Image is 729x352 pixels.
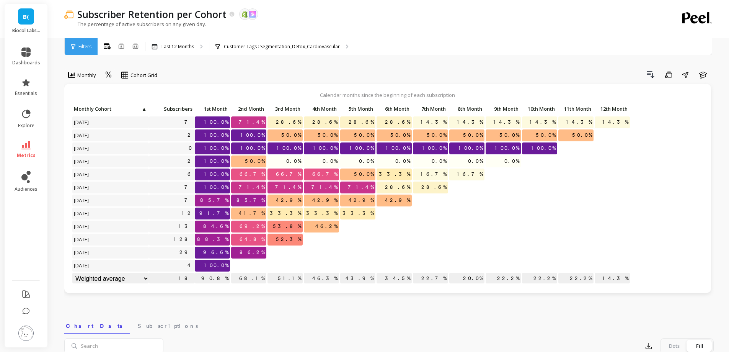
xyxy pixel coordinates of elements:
span: 64.8% [238,234,266,245]
img: api.skio.svg [249,11,256,18]
span: 16.7% [455,169,484,180]
a: 12 [180,208,195,219]
p: 22.2% [558,273,594,284]
p: 4th Month [304,103,339,114]
span: 50.0% [316,129,339,141]
span: 50.0% [352,169,375,180]
span: 42.9% [311,195,339,206]
p: Biocol Labs (US) [12,28,40,34]
span: 33.3% [377,169,412,180]
span: 50.0% [243,156,266,167]
span: 71.4% [310,182,339,193]
nav: Tabs [64,316,714,334]
span: 84.6% [202,221,230,232]
div: Toggle SortBy [303,103,340,115]
div: Toggle SortBy [72,103,108,115]
span: 28.6% [274,116,303,128]
span: 100.0% [202,116,230,128]
img: header icon [64,10,73,19]
span: 42.9% [274,195,303,206]
span: 28.6% [311,116,339,128]
span: [DATE] [72,195,91,206]
span: 66.7% [274,169,303,180]
p: 2nd Month [231,103,266,114]
p: Calendar months since the beginning of each subscription [72,92,703,98]
a: 6 [186,169,195,180]
span: 71.4% [274,182,303,193]
span: 0.0% [430,156,448,167]
p: 22.2% [486,273,521,284]
span: 100.0% [239,142,266,154]
span: 0.0% [321,156,339,167]
span: 7th Month [414,106,446,112]
span: 100.0% [311,142,339,154]
span: 100.0% [202,156,230,167]
div: Toggle SortBy [194,103,231,115]
p: 34.5% [377,273,412,284]
span: 66.7% [238,169,266,180]
span: 71.4% [346,182,375,193]
p: 18 [149,273,195,284]
p: 46.3% [304,273,339,284]
span: 100.0% [239,129,266,141]
p: Last 12 Months [161,44,194,50]
div: Toggle SortBy [485,103,522,115]
a: 2 [186,129,195,141]
span: 42.9% [347,195,375,206]
a: 13 [177,221,195,232]
span: 50.0% [498,129,521,141]
a: 7 [183,195,195,206]
div: Toggle SortBy [413,103,449,115]
p: Customer Tags : Segmentation_Detox_Cardiovascular [224,44,340,50]
span: 3rd Month [269,106,300,112]
span: [DATE] [72,208,91,219]
p: 22.2% [522,273,557,284]
div: Toggle SortBy [340,103,376,115]
span: 53.8% [271,221,303,232]
span: 85.7% [235,195,266,206]
span: 100.0% [202,182,230,193]
span: 0.0% [285,156,303,167]
span: [DATE] [72,129,91,141]
span: Chart Data [66,322,129,330]
span: 100.0% [493,142,521,154]
img: profile picture [18,326,34,341]
span: 0.0% [503,156,521,167]
span: [DATE] [72,234,91,245]
span: 100.0% [275,142,303,154]
span: Monthly [77,72,96,79]
span: Cohort Grid [130,72,157,79]
span: 85.7% [199,195,230,206]
div: Toggle SortBy [148,103,185,115]
div: Toggle SortBy [558,103,594,115]
p: 1st Month [195,103,230,114]
p: 12th Month [595,103,630,114]
p: 5th Month [340,103,375,114]
p: 20.0% [449,273,484,284]
span: 14.3% [492,116,521,128]
p: 9th Month [486,103,521,114]
span: dashboards [12,60,40,66]
span: 88.3% [196,234,230,245]
span: 50.0% [352,129,375,141]
span: 71.4% [237,116,266,128]
span: 11th Month [560,106,591,112]
span: 14.3% [564,116,594,128]
img: api.shopify.svg [241,11,248,18]
span: 0.0% [466,156,484,167]
div: Toggle SortBy [449,103,485,115]
span: [DATE] [72,116,91,128]
p: 11th Month [558,103,594,114]
span: 28.6% [383,182,412,193]
div: Toggle SortBy [376,103,413,115]
span: 86.2% [238,247,266,258]
span: 14.3% [601,116,630,128]
div: Toggle SortBy [522,103,558,115]
a: 7 [183,116,195,128]
span: 8th Month [451,106,482,112]
p: 14.3% [595,273,630,284]
div: Toggle SortBy [231,103,267,115]
p: 90.8% [195,273,230,284]
span: Subscribers [150,106,192,112]
p: The percentage of active subscribers on any given day. [64,21,206,28]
